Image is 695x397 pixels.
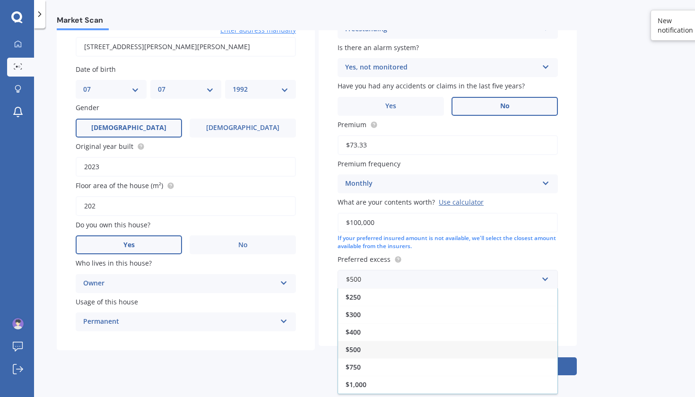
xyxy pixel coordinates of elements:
span: Date of birth [76,65,116,74]
span: Gender [76,104,99,112]
span: $400 [346,328,361,337]
span: Market Scan [57,16,109,28]
span: Floor area of the house (m²) [76,181,163,190]
div: If your preferred insured amount is not available, we'll select the closest amount available from... [338,234,558,250]
span: Yes [123,241,135,249]
span: Enter address manually [220,26,296,35]
input: Enter year [76,157,296,177]
span: $250 [346,293,361,302]
span: [DEMOGRAPHIC_DATA] [206,124,279,132]
span: $750 [346,362,361,371]
span: Premium frequency [338,159,400,168]
span: Original year built [76,142,133,151]
input: Enter amount [338,213,558,233]
span: $1,000 [346,380,366,389]
span: No [500,102,510,110]
span: Is there an alarm system? [338,43,419,52]
img: e4eb30cbda81e9201aabb40dcf818b8b [11,317,25,331]
div: Use calculator [439,198,484,207]
span: [DEMOGRAPHIC_DATA] [91,124,166,132]
div: Permanent [83,316,276,328]
div: Owner [83,278,276,289]
span: Premium [338,120,366,129]
input: Enter floor area [76,196,296,216]
span: Yes [385,102,396,110]
span: $500 [346,345,361,354]
span: Do you own this house? [76,220,150,229]
span: No [238,241,248,249]
span: Preferred excess [338,255,391,264]
span: Usage of this house [76,297,138,306]
span: Who lives in this house? [76,259,152,268]
span: What are your contents worth? [338,198,435,207]
input: Enter premium [338,135,558,155]
div: Monthly [345,178,538,190]
span: Have you had any accidents or claims in the last five years? [338,82,525,91]
div: Yes, not monitored [345,62,538,73]
div: New notification [658,16,693,35]
span: $300 [346,310,361,319]
input: Enter address [76,37,296,57]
